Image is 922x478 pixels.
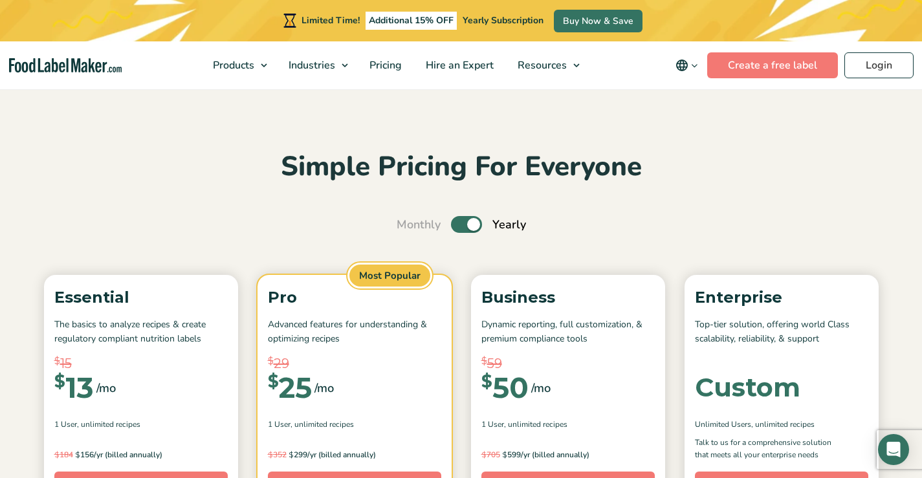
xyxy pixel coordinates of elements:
[347,263,432,289] span: Most Popular
[285,58,336,72] span: Industries
[289,450,294,459] span: $
[751,418,815,430] span: , Unlimited Recipes
[291,418,354,430] span: , Unlimited Recipes
[481,354,487,369] span: $
[277,41,355,89] a: Industries
[268,285,441,310] p: Pro
[274,354,289,373] span: 29
[201,41,274,89] a: Products
[531,379,551,397] span: /mo
[268,418,291,430] span: 1 User
[422,58,495,72] span: Hire an Expert
[481,373,529,402] div: 50
[60,354,72,373] span: 15
[268,354,274,369] span: $
[695,285,868,310] p: Enterprise
[54,318,228,347] p: The basics to analyze recipes & create regulatory compliant nutrition labels
[54,450,73,460] del: 184
[54,450,60,459] span: $
[481,450,500,460] del: 705
[844,52,914,78] a: Login
[502,450,507,459] span: $
[268,373,279,390] span: $
[481,285,655,310] p: Business
[268,318,441,347] p: Advanced features for understanding & optimizing recipes
[75,450,80,459] span: $
[481,448,655,461] p: 599/yr (billed annually)
[54,354,60,369] span: $
[492,216,526,234] span: Yearly
[504,418,567,430] span: , Unlimited Recipes
[54,418,77,430] span: 1 User
[695,375,800,400] div: Custom
[695,318,868,347] p: Top-tier solution, offering world Class scalability, reliability, & support
[695,418,751,430] span: Unlimited Users
[707,52,838,78] a: Create a free label
[397,216,441,234] span: Monthly
[54,373,65,390] span: $
[481,373,492,390] span: $
[554,10,642,32] a: Buy Now & Save
[414,41,503,89] a: Hire an Expert
[54,373,94,402] div: 13
[481,318,655,347] p: Dynamic reporting, full customization, & premium compliance tools
[209,58,256,72] span: Products
[268,450,287,460] del: 352
[77,418,140,430] span: , Unlimited Recipes
[314,379,334,397] span: /mo
[268,448,441,461] p: 299/yr (billed annually)
[268,450,273,459] span: $
[481,418,504,430] span: 1 User
[463,14,543,27] span: Yearly Subscription
[54,448,228,461] p: 156/yr (billed annually)
[514,58,568,72] span: Resources
[268,373,312,402] div: 25
[358,41,411,89] a: Pricing
[96,379,116,397] span: /mo
[506,41,586,89] a: Resources
[481,450,487,459] span: $
[54,285,228,310] p: Essential
[302,14,360,27] span: Limited Time!
[38,149,885,185] h2: Simple Pricing For Everyone
[366,12,457,30] span: Additional 15% OFF
[366,58,403,72] span: Pricing
[487,354,502,373] span: 59
[695,437,844,461] p: Talk to us for a comprehensive solution that meets all your enterprise needs
[451,216,482,233] label: Toggle
[878,434,909,465] div: Open Intercom Messenger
